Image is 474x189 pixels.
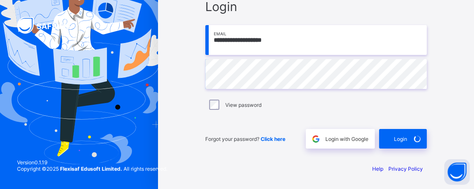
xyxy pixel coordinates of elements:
img: SAFSIMS Logo [17,17,81,34]
a: Click here [261,136,285,142]
strong: Flexisaf Edusoft Limited. [60,166,122,172]
button: Open asap [444,159,470,185]
span: Copyright © 2025 All rights reserved. [17,166,167,172]
span: Login with Google [325,136,368,142]
a: Help [372,166,383,172]
img: google.396cfc9801f0270233282035f929180a.svg [311,134,321,144]
a: Privacy Policy [388,166,423,172]
span: Version 0.1.19 [17,159,167,166]
label: View password [225,102,261,108]
span: Forgot your password? [205,136,285,142]
span: Login [394,136,407,142]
